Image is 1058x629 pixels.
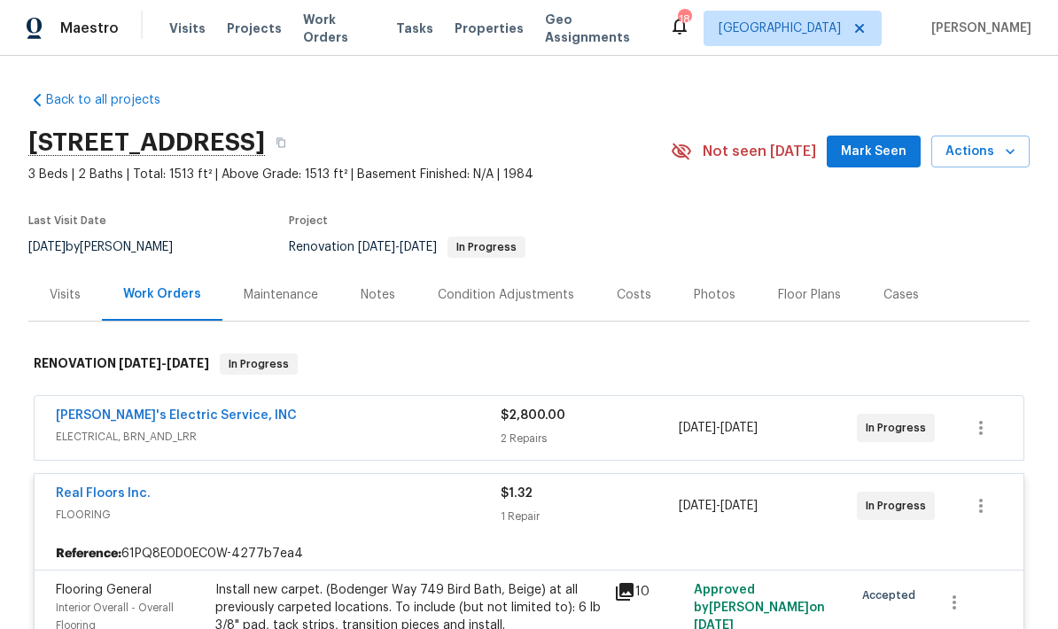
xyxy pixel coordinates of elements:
[28,166,671,183] span: 3 Beds | 2 Baths | Total: 1513 ft² | Above Grade: 1513 ft² | Basement Finished: N/A | 1984
[931,136,1030,168] button: Actions
[449,242,524,252] span: In Progress
[28,237,194,258] div: by [PERSON_NAME]
[545,11,648,46] span: Geo Assignments
[945,141,1015,163] span: Actions
[455,19,524,37] span: Properties
[703,143,816,160] span: Not seen [DATE]
[358,241,395,253] span: [DATE]
[289,215,328,226] span: Project
[778,286,841,304] div: Floor Plans
[265,127,297,159] button: Copy Address
[720,500,758,512] span: [DATE]
[289,241,525,253] span: Renovation
[866,497,933,515] span: In Progress
[396,22,433,35] span: Tasks
[358,241,437,253] span: -
[866,419,933,437] span: In Progress
[56,428,501,446] span: ELECTRICAL, BRN_AND_LRR
[679,500,716,512] span: [DATE]
[28,336,1030,392] div: RENOVATION [DATE]-[DATE]In Progress
[679,497,758,515] span: -
[50,286,81,304] div: Visits
[34,353,209,375] h6: RENOVATION
[361,286,395,304] div: Notes
[303,11,375,46] span: Work Orders
[167,357,209,369] span: [DATE]
[56,584,152,596] span: Flooring General
[827,136,921,168] button: Mark Seen
[123,285,201,303] div: Work Orders
[924,19,1031,37] span: [PERSON_NAME]
[28,241,66,253] span: [DATE]
[56,409,297,422] a: [PERSON_NAME]'s Electric Service, INC
[501,430,679,447] div: 2 Repairs
[679,422,716,434] span: [DATE]
[222,355,296,373] span: In Progress
[119,357,209,369] span: -
[720,422,758,434] span: [DATE]
[862,586,922,604] span: Accepted
[678,11,690,28] div: 18
[227,19,282,37] span: Projects
[841,141,906,163] span: Mark Seen
[614,581,683,602] div: 10
[169,19,206,37] span: Visits
[28,215,106,226] span: Last Visit Date
[501,508,679,525] div: 1 Repair
[501,409,565,422] span: $2,800.00
[400,241,437,253] span: [DATE]
[56,506,501,524] span: FLOORING
[438,286,574,304] div: Condition Adjustments
[679,419,758,437] span: -
[244,286,318,304] div: Maintenance
[617,286,651,304] div: Costs
[119,357,161,369] span: [DATE]
[35,538,1023,570] div: 61PQ8E0D0EC0W-4277b7ea4
[719,19,841,37] span: [GEOGRAPHIC_DATA]
[883,286,919,304] div: Cases
[694,286,735,304] div: Photos
[501,487,533,500] span: $1.32
[60,19,119,37] span: Maestro
[56,487,151,500] a: Real Floors Inc.
[56,545,121,563] b: Reference:
[28,91,198,109] a: Back to all projects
